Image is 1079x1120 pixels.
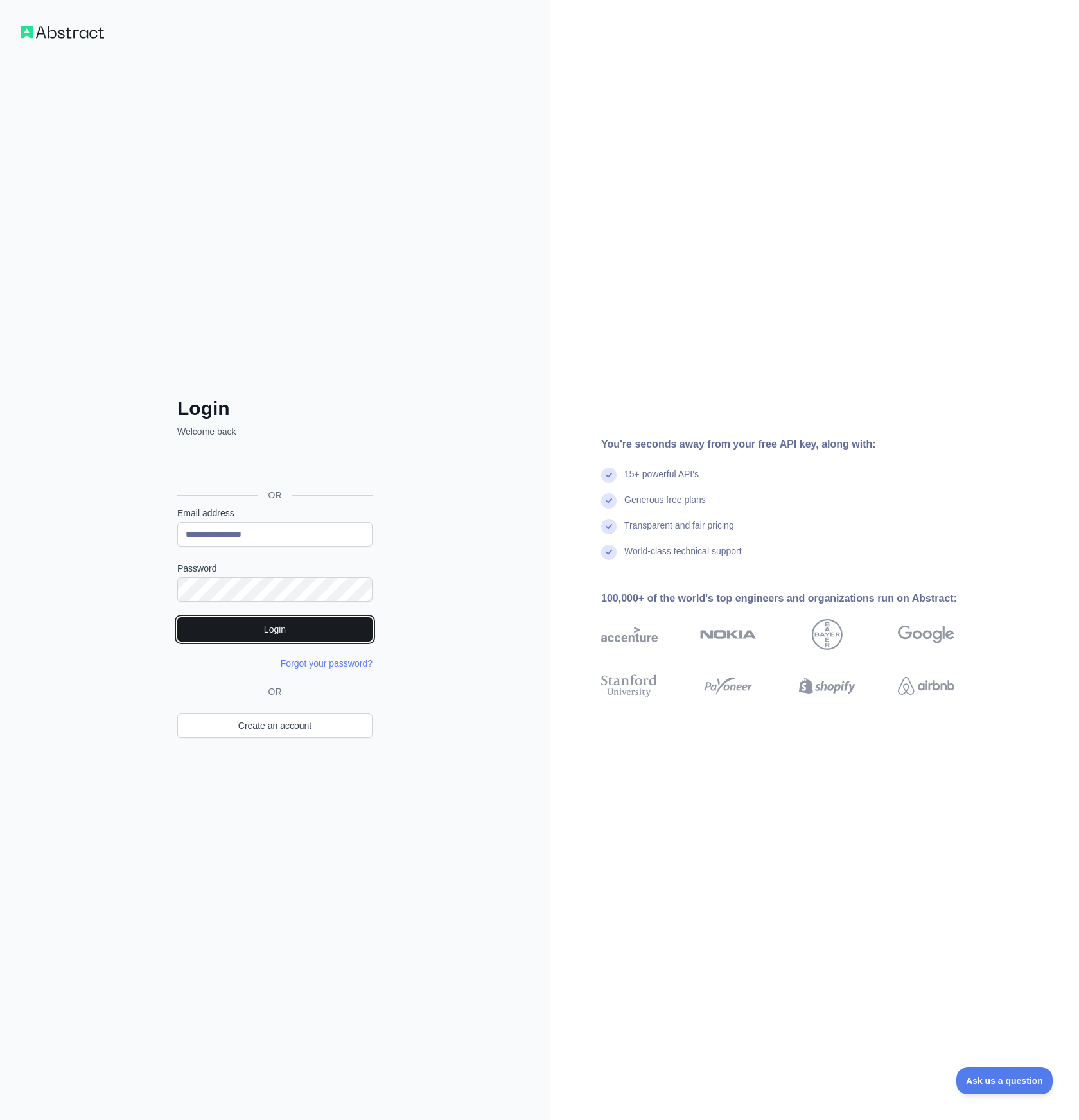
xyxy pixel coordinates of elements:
img: airbnb [898,672,954,700]
img: stanford university [601,672,658,700]
iframe: Knop Inloggen met Google [171,452,376,480]
p: Welcome back [177,425,373,438]
div: 100,000+ of the world's top engineers and organizations run on Abstract: [601,591,996,606]
label: Password [177,562,373,575]
img: check mark [601,519,617,534]
div: World-class technical support [624,545,742,570]
div: Generous free plans [624,493,706,519]
div: You're seconds away from your free API key, along with: [601,437,996,452]
a: Forgot your password? [281,658,373,669]
h2: Login [177,397,373,420]
label: Email address [177,507,373,520]
span: OR [258,489,292,502]
img: check mark [601,493,617,509]
button: Login [177,617,373,642]
span: OR [263,685,287,698]
a: Create an account [177,713,373,738]
img: check mark [601,545,617,560]
img: shopify [799,672,855,700]
img: accenture [601,619,658,650]
img: nokia [700,619,757,650]
img: bayer [812,619,843,650]
img: payoneer [700,672,757,700]
img: google [898,619,954,650]
iframe: Toggle Customer Support [956,1067,1053,1094]
div: 15+ powerful API's [624,468,699,493]
div: Transparent and fair pricing [624,519,734,545]
img: Workflow [21,26,104,39]
img: check mark [601,468,617,483]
